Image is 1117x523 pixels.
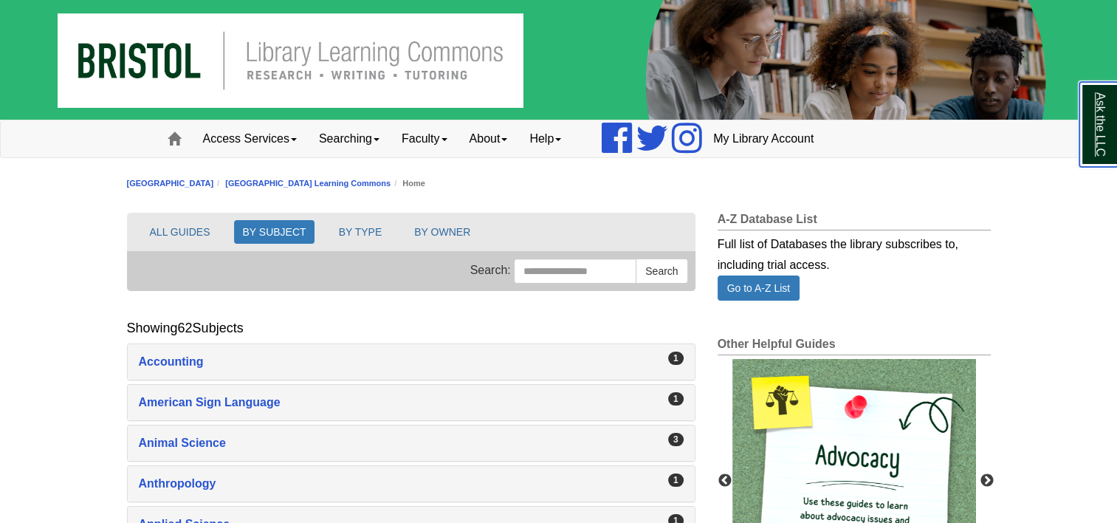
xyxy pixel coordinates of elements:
a: Help [518,120,572,157]
a: Accounting [139,352,684,372]
div: 1 [668,352,684,365]
a: About [458,120,519,157]
div: 1 [668,392,684,406]
button: Previous [718,474,732,488]
a: Faculty [391,120,458,157]
input: Search this Group [514,259,636,284]
div: 1 [668,474,684,487]
a: My Library Account [702,120,825,157]
button: BY SUBJECT [234,220,314,244]
div: 3 [668,433,684,446]
a: Anthropology [139,474,684,494]
div: Full list of Databases the library subscribes to, including trial access. [718,230,991,276]
h2: Other Helpful Guides [718,338,991,355]
nav: breadcrumb [127,177,991,191]
button: Search [636,259,687,284]
button: BY OWNER [406,220,478,244]
button: Next [980,474,994,488]
h2: Showing Subjects [127,321,244,336]
span: 62 [178,321,193,335]
a: [GEOGRAPHIC_DATA] Learning Commons [225,179,391,188]
button: BY TYPE [331,220,391,244]
a: Go to A-Z List [718,276,800,301]
li: Home [391,177,425,191]
span: Search: [470,264,511,277]
button: ALL GUIDES [142,220,219,244]
a: [GEOGRAPHIC_DATA] [127,179,214,188]
a: Access Services [192,120,308,157]
a: Searching [308,120,391,157]
a: American Sign Language [139,392,684,413]
a: Animal Science [139,433,684,454]
h2: A-Z Database List [718,213,991,230]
